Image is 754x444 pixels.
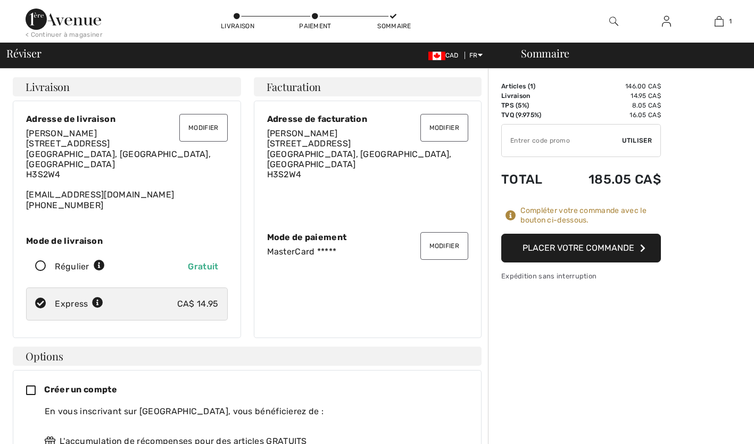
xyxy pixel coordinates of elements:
img: Mon panier [715,15,724,28]
span: CAD [428,52,463,59]
span: Gratuit [188,261,218,272]
button: Modifier [420,232,468,260]
div: En vous inscrivant sur [GEOGRAPHIC_DATA], vous bénéficierez de : [45,405,460,418]
div: Paiement [299,21,331,31]
img: recherche [609,15,618,28]
input: Code promo [502,125,622,157]
img: Mes infos [662,15,671,28]
span: Réviser [6,48,41,59]
td: Articles ( ) [501,81,559,91]
div: Compléter votre commande avec le bouton ci-dessous. [520,206,661,225]
td: Total [501,161,559,198]
td: 8.05 CA$ [559,101,661,110]
div: Mode de paiement [267,232,469,242]
a: 1 [693,15,745,28]
td: 14.95 CA$ [559,91,661,101]
span: Créer un compte [44,384,117,394]
div: Express [55,298,103,310]
span: Utiliser [622,136,652,145]
span: [STREET_ADDRESS] [GEOGRAPHIC_DATA], [GEOGRAPHIC_DATA], [GEOGRAPHIC_DATA] H3S2W4 [26,138,211,179]
div: Expédition sans interruption [501,271,661,281]
div: Régulier [55,260,105,273]
img: 1ère Avenue [26,9,101,30]
td: 16.05 CA$ [559,110,661,120]
button: Modifier [179,114,227,142]
td: TVQ (9.975%) [501,110,559,120]
span: [STREET_ADDRESS] [GEOGRAPHIC_DATA], [GEOGRAPHIC_DATA], [GEOGRAPHIC_DATA] H3S2W4 [267,138,452,179]
div: Livraison [221,21,253,31]
span: Livraison [26,81,70,92]
h4: Options [13,347,482,366]
div: Adresse de livraison [26,114,228,124]
td: TPS (5%) [501,101,559,110]
div: Adresse de facturation [267,114,469,124]
img: Canadian Dollar [428,52,445,60]
div: < Continuer à magasiner [26,30,103,39]
span: [PERSON_NAME] [26,128,97,138]
button: Modifier [420,114,468,142]
div: CA$ 14.95 [177,298,219,310]
div: Sommaire [377,21,409,31]
span: Facturation [267,81,321,92]
td: Livraison [501,91,559,101]
a: Se connecter [653,15,680,28]
td: 146.00 CA$ [559,81,661,91]
span: 1 [530,83,533,90]
td: 185.05 CA$ [559,161,661,198]
div: Sommaire [508,48,748,59]
div: [EMAIL_ADDRESS][DOMAIN_NAME] [PHONE_NUMBER] [26,128,228,210]
div: Mode de livraison [26,236,228,246]
span: FR [469,52,483,59]
span: [PERSON_NAME] [267,128,338,138]
span: 1 [729,17,732,26]
button: Placer votre commande [501,234,661,262]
